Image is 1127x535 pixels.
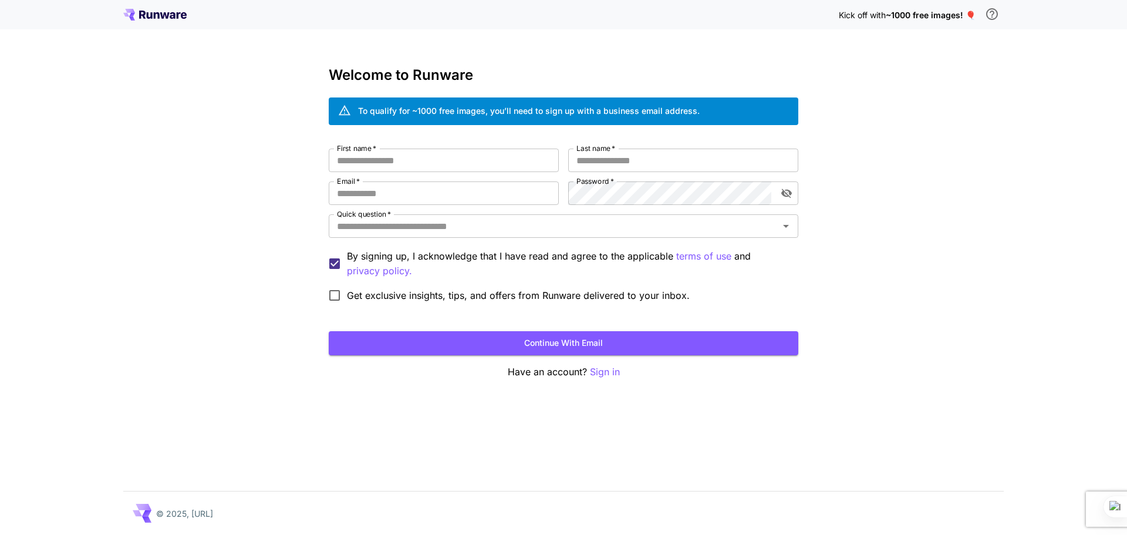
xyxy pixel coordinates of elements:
p: By signing up, I acknowledge that I have read and agree to the applicable and [347,249,789,278]
button: By signing up, I acknowledge that I have read and agree to the applicable and privacy policy. [676,249,731,264]
label: Password [576,176,614,186]
p: terms of use [676,249,731,264]
button: toggle password visibility [776,183,797,204]
button: Sign in [590,365,620,379]
p: © 2025, [URL] [156,507,213,520]
label: Last name [576,143,615,153]
div: To qualify for ~1000 free images, you’ll need to sign up with a business email address. [358,105,700,117]
span: Get exclusive insights, tips, and offers from Runware delivered to your inbox. [347,288,690,302]
span: Kick off with [839,10,886,20]
label: First name [337,143,376,153]
h3: Welcome to Runware [329,67,798,83]
p: Have an account? [329,365,798,379]
span: ~1000 free images! 🎈 [886,10,976,20]
label: Email [337,176,360,186]
button: By signing up, I acknowledge that I have read and agree to the applicable terms of use and [347,264,412,278]
label: Quick question [337,209,391,219]
button: In order to qualify for free credit, you need to sign up with a business email address and click ... [980,2,1004,26]
button: Open [778,218,794,234]
p: privacy policy. [347,264,412,278]
button: Continue with email [329,331,798,355]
